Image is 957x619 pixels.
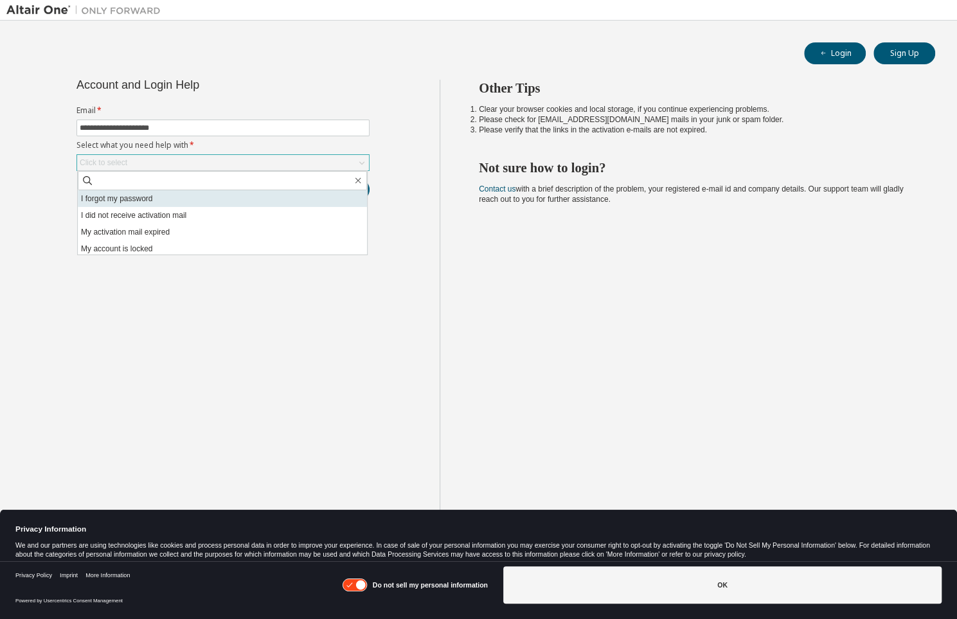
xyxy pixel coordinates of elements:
li: Please check for [EMAIL_ADDRESS][DOMAIN_NAME] mails in your junk or spam folder. [479,114,912,125]
li: Clear your browser cookies and local storage, if you continue experiencing problems. [479,104,912,114]
label: Select what you need help with [76,140,370,150]
h2: Other Tips [479,80,912,96]
li: Please verify that the links in the activation e-mails are not expired. [479,125,912,135]
h2: Not sure how to login? [479,159,912,176]
div: Click to select [80,157,127,168]
div: Click to select [77,155,369,170]
li: I forgot my password [78,190,367,207]
div: Account and Login Help [76,80,311,90]
label: Email [76,105,370,116]
button: Sign Up [873,42,935,64]
button: Login [804,42,866,64]
a: Contact us [479,184,515,193]
img: Altair One [6,4,167,17]
span: with a brief description of the problem, your registered e-mail id and company details. Our suppo... [479,184,903,204]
